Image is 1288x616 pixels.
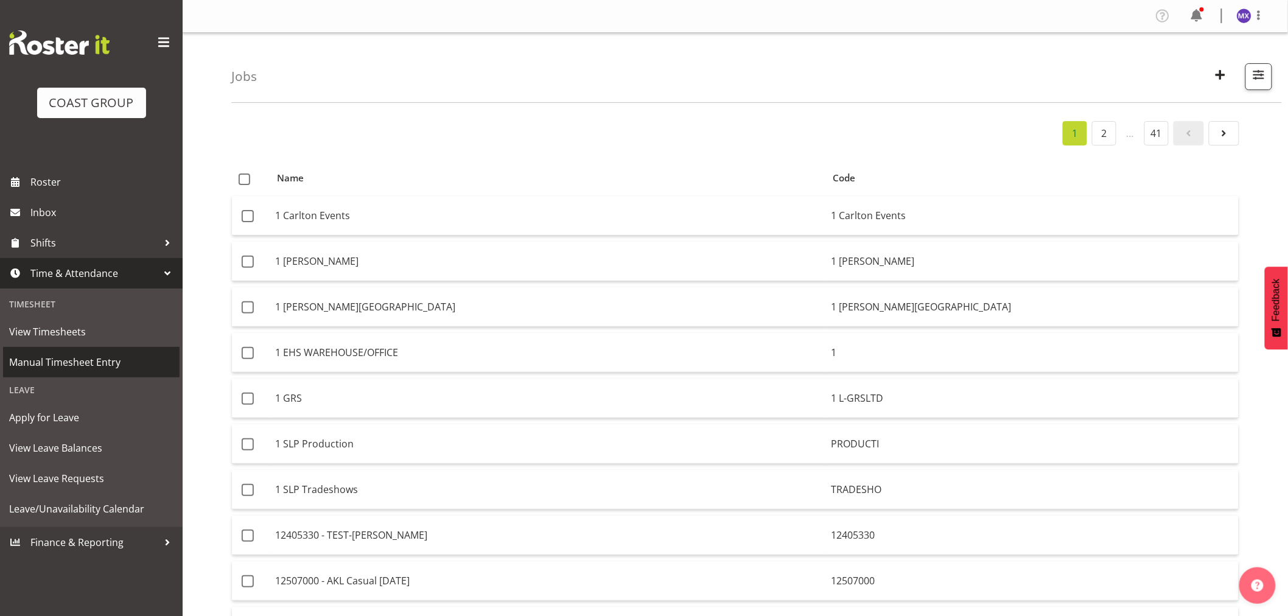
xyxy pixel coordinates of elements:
[1271,279,1282,321] span: Feedback
[833,171,855,185] span: Code
[826,242,1239,281] td: 1 [PERSON_NAME]
[270,561,826,601] td: 12507000 - AKL Casual [DATE]
[1092,121,1116,145] a: 2
[30,173,177,191] span: Roster
[9,30,110,55] img: Rosterit website logo
[49,94,134,112] div: COAST GROUP
[9,323,173,341] span: View Timesheets
[270,424,826,464] td: 1 SLP Production
[270,287,826,327] td: 1 [PERSON_NAME][GEOGRAPHIC_DATA]
[3,347,180,377] a: Manual Timesheet Entry
[826,516,1239,555] td: 12405330
[1245,63,1272,90] button: Filter Jobs
[1265,267,1288,349] button: Feedback - Show survey
[1237,9,1251,23] img: michelle-xiang8229.jpg
[277,171,304,185] span: Name
[826,196,1239,236] td: 1 Carlton Events
[3,292,180,317] div: Timesheet
[826,333,1239,373] td: 1
[270,333,826,373] td: 1 EHS WAREHOUSE/OFFICE
[9,408,173,427] span: Apply for Leave
[3,463,180,494] a: View Leave Requests
[9,439,173,457] span: View Leave Balances
[231,69,257,83] h4: Jobs
[3,402,180,433] a: Apply for Leave
[30,264,158,282] span: Time & Attendance
[826,379,1239,418] td: 1 L-GRSLTD
[1208,63,1233,90] button: Create New Job
[30,203,177,222] span: Inbox
[30,234,158,252] span: Shifts
[3,433,180,463] a: View Leave Balances
[1251,579,1264,592] img: help-xxl-2.png
[9,469,173,488] span: View Leave Requests
[1144,121,1169,145] a: 41
[270,470,826,509] td: 1 SLP Tradeshows
[9,500,173,518] span: Leave/Unavailability Calendar
[826,561,1239,601] td: 12507000
[3,494,180,524] a: Leave/Unavailability Calendar
[270,242,826,281] td: 1 [PERSON_NAME]
[9,353,173,371] span: Manual Timesheet Entry
[3,377,180,402] div: Leave
[3,317,180,347] a: View Timesheets
[30,533,158,551] span: Finance & Reporting
[270,379,826,418] td: 1 GRS
[270,516,826,555] td: 12405330 - TEST-[PERSON_NAME]
[826,424,1239,464] td: PRODUCTI
[826,287,1239,327] td: 1 [PERSON_NAME][GEOGRAPHIC_DATA]
[826,470,1239,509] td: TRADESHO
[270,196,826,236] td: 1 Carlton Events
